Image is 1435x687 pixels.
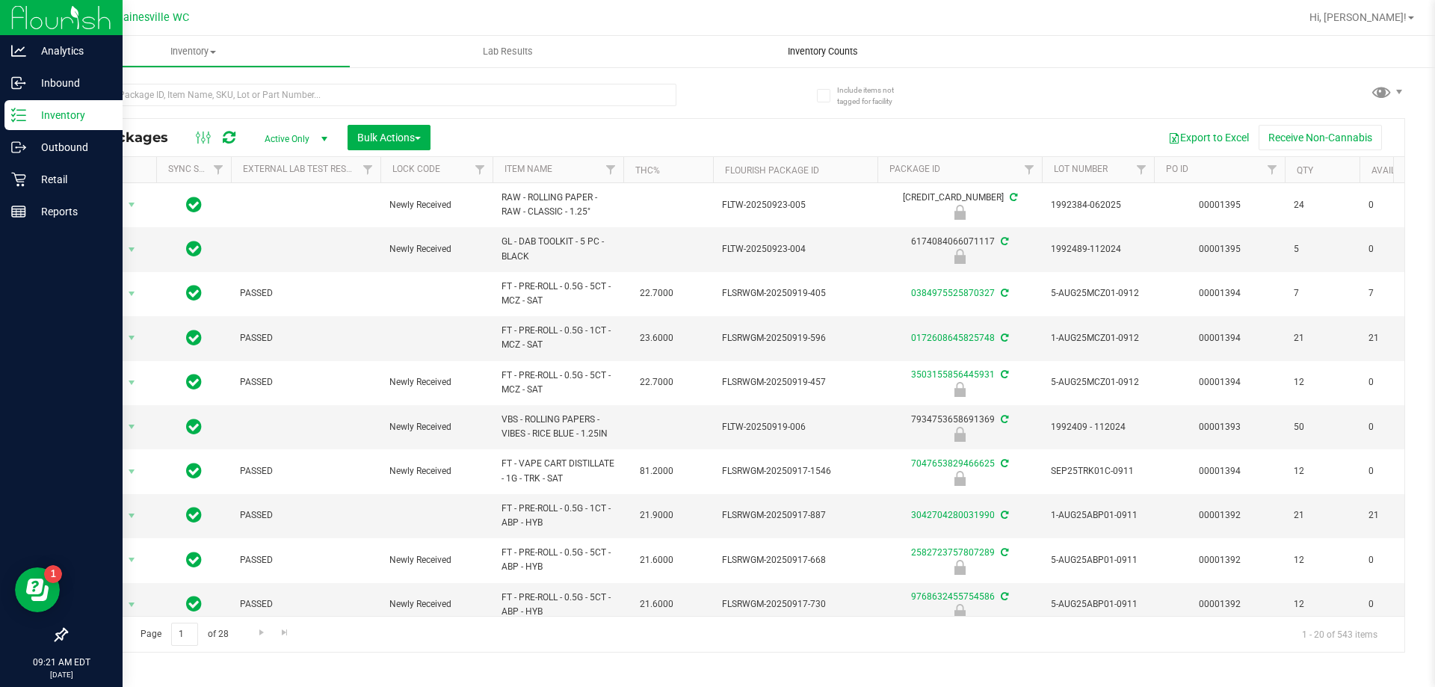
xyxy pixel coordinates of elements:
[722,508,868,523] span: FLSRWGM-20250917-887
[632,283,681,304] span: 22.7000
[123,461,141,482] span: select
[911,591,995,602] a: 9768632455754586
[1294,464,1351,478] span: 12
[999,236,1008,247] span: Sync from Compliance System
[168,164,226,174] a: Sync Status
[1051,375,1145,389] span: 5-AUG25MCZ01-0912
[1199,466,1241,476] a: 00001394
[632,460,681,482] span: 81.2000
[722,420,868,434] span: FLTW-20250919-006
[911,458,995,469] a: 7047653829466625
[875,604,1044,619] div: Newly Received
[240,508,371,523] span: PASSED
[1051,508,1145,523] span: 1-AUG25ABP01-0911
[502,502,614,530] span: FT - PRE-ROLL - 0.5G - 1CT - ABP - HYB
[7,656,116,669] p: 09:21 AM EDT
[999,414,1008,425] span: Sync from Compliance System
[1259,125,1382,150] button: Receive Non-Cannabis
[1368,286,1425,301] span: 7
[389,242,484,256] span: Newly Received
[186,416,202,437] span: In Sync
[1294,420,1351,434] span: 50
[250,623,272,643] a: Go to the next page
[123,283,141,304] span: select
[722,198,868,212] span: FLTW-20250923-005
[26,203,116,221] p: Reports
[356,157,380,182] a: Filter
[1294,286,1351,301] span: 7
[911,333,995,343] a: 0172608645825748
[37,45,350,58] span: Inventory
[875,427,1044,442] div: Newly Received
[1368,242,1425,256] span: 0
[665,36,980,67] a: Inventory Counts
[26,42,116,60] p: Analytics
[1051,464,1145,478] span: SEP25TRK01C-0911
[502,413,614,441] span: VBS - ROLLING PAPERS - VIBES - RICE BLUE - 1.25IN
[26,106,116,124] p: Inventory
[1051,242,1145,256] span: 1992489-112024
[1368,464,1425,478] span: 0
[186,460,202,481] span: In Sync
[911,547,995,558] a: 2582723757807289
[351,36,665,67] a: Lab Results
[44,565,62,583] iframe: Resource center unread badge
[875,235,1044,264] div: 6174084066071117
[635,165,660,176] a: THC%
[1368,420,1425,434] span: 0
[240,464,371,478] span: PASSED
[1199,200,1241,210] a: 00001395
[1368,331,1425,345] span: 21
[11,108,26,123] inline-svg: Inventory
[66,84,676,106] input: Search Package ID, Item Name, SKU, Lot or Part Number...
[502,369,614,397] span: FT - PRE-ROLL - 0.5G - 5CT - MCZ - SAT
[1371,165,1416,176] a: Available
[1294,242,1351,256] span: 5
[837,84,912,107] span: Include items not tagged for facility
[875,413,1044,442] div: 7934753658691369
[502,324,614,352] span: FT - PRE-ROLL - 0.5G - 1CT - MCZ - SAT
[1054,164,1108,174] a: Lot Number
[1007,192,1017,203] span: Sync from Compliance System
[632,594,681,615] span: 21.6000
[502,591,614,619] span: FT - PRE-ROLL - 0.5G - 5CT - ABP - HYB
[186,594,202,614] span: In Sync
[502,546,614,574] span: FT - PRE-ROLL - 0.5G - 5CT - ABP - HYB
[392,164,440,174] a: Lock Code
[502,280,614,308] span: FT - PRE-ROLL - 0.5G - 5CT - MCZ - SAT
[632,327,681,349] span: 23.6000
[722,331,868,345] span: FLSRWGM-20250919-596
[1199,555,1241,565] a: 00001392
[722,464,868,478] span: FLSRWGM-20250917-1546
[11,140,26,155] inline-svg: Outbound
[911,510,995,520] a: 3042704280031990
[632,505,681,526] span: 21.9000
[78,129,183,146] span: All Packages
[599,157,623,182] a: Filter
[1368,553,1425,567] span: 0
[243,164,360,174] a: External Lab Test Result
[999,591,1008,602] span: Sync from Compliance System
[186,327,202,348] span: In Sync
[186,238,202,259] span: In Sync
[632,372,681,393] span: 22.7000
[186,505,202,526] span: In Sync
[911,369,995,380] a: 3503155856445931
[1051,553,1145,567] span: 5-AUG25ABP01-0911
[889,164,940,174] a: Package ID
[1297,165,1313,176] a: Qty
[240,597,371,611] span: PASSED
[1051,597,1145,611] span: 5-AUG25ABP01-0911
[186,283,202,304] span: In Sync
[999,369,1008,380] span: Sync from Compliance System
[128,623,241,646] span: Page of 28
[36,36,351,67] a: Inventory
[240,331,371,345] span: PASSED
[11,172,26,187] inline-svg: Retail
[1199,422,1241,432] a: 00001393
[11,204,26,219] inline-svg: Reports
[504,164,552,174] a: Item Name
[999,547,1008,558] span: Sync from Compliance System
[116,11,189,24] span: Gainesville WC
